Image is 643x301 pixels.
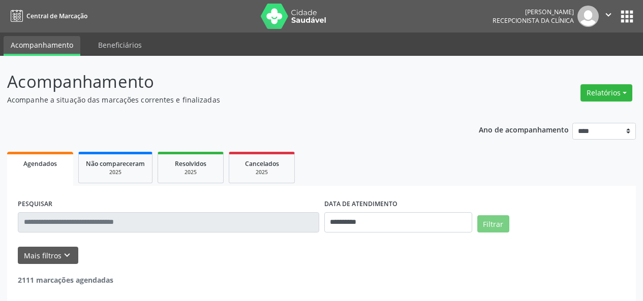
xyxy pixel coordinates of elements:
span: Agendados [23,159,57,168]
div: 2025 [165,169,216,176]
span: Recepcionista da clínica [493,16,574,25]
a: Beneficiários [91,36,149,54]
span: Não compareceram [86,159,145,168]
button: Relatórios [580,84,632,102]
button: Mais filtroskeyboard_arrow_down [18,247,78,264]
button: Filtrar [477,215,509,232]
div: [PERSON_NAME] [493,8,574,16]
i:  [603,9,614,20]
div: 2025 [86,169,145,176]
a: Acompanhamento [4,36,80,56]
span: Resolvidos [175,159,206,168]
button: apps [618,8,636,25]
p: Acompanhe a situação das marcações correntes e finalizadas [7,94,447,105]
a: Central de Marcação [7,8,87,24]
label: PESQUISAR [18,196,52,212]
p: Acompanhamento [7,69,447,94]
span: Cancelados [245,159,279,168]
span: Central de Marcação [26,12,87,20]
div: 2025 [236,169,287,176]
strong: 2111 marcações agendadas [18,275,113,285]
i: keyboard_arrow_down [62,250,73,261]
button:  [599,6,618,27]
p: Ano de acompanhamento [479,123,569,136]
label: DATA DE ATENDIMENTO [324,196,397,212]
img: img [577,6,599,27]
